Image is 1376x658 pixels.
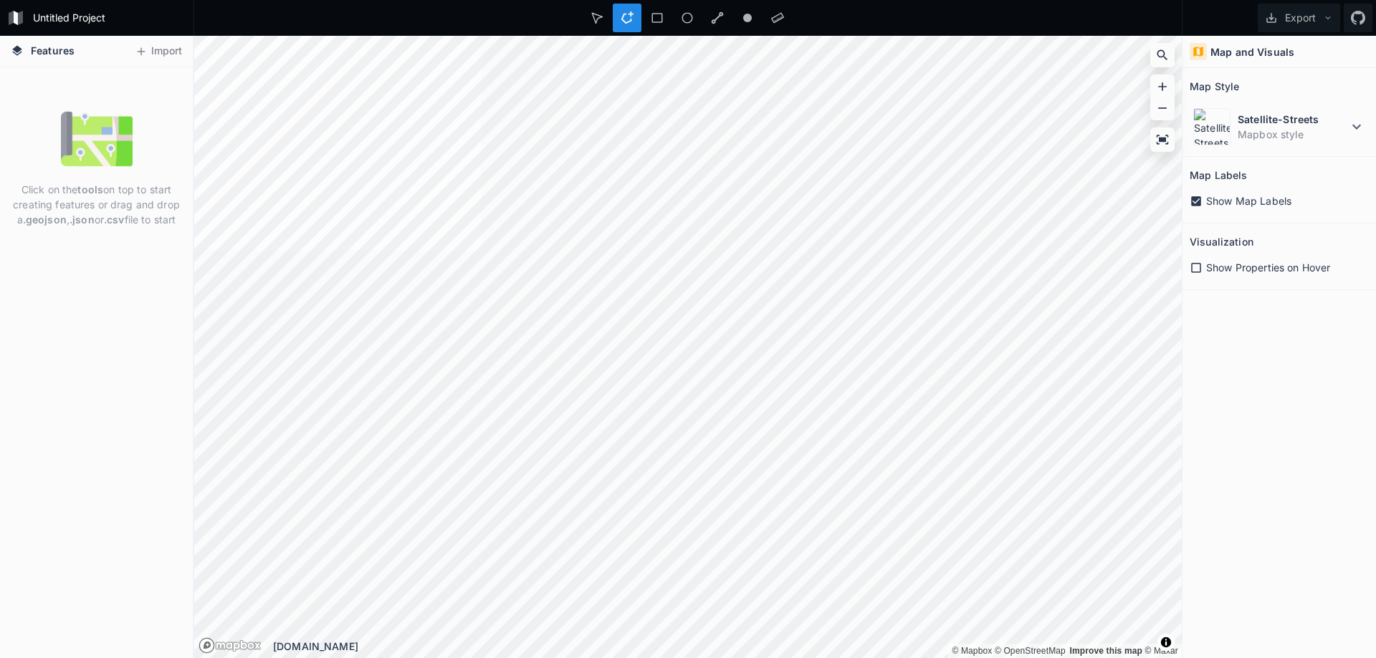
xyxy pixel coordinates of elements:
[1145,646,1179,656] a: Maxar
[1157,634,1175,651] button: Toggle attribution
[273,639,1182,654] div: [DOMAIN_NAME]
[61,103,133,175] img: empty
[1238,127,1348,142] dd: Mapbox style
[128,40,189,63] button: Import
[104,213,125,226] strong: .csv
[77,183,103,195] strong: tools
[31,43,75,58] span: Features
[952,646,992,656] a: Mapbox
[1206,193,1291,208] span: Show Map Labels
[11,182,182,227] p: Click on the on top to start creating features or drag and drop a , or file to start
[199,637,262,654] a: Mapbox logo
[995,646,1066,656] a: OpenStreetMap
[70,213,95,226] strong: .json
[1210,44,1294,59] h4: Map and Visuals
[1190,164,1247,186] h2: Map Labels
[199,637,215,654] a: Mapbox logo
[1193,108,1231,145] img: Satellite-Streets
[1190,231,1253,253] h2: Visualization
[23,213,67,226] strong: .geojson
[1190,75,1239,97] h2: Map Style
[1238,112,1348,127] dt: Satellite-Streets
[1206,260,1330,275] span: Show Properties on Hover
[1258,4,1340,32] button: Export
[1069,646,1142,656] a: Map feedback
[1162,634,1170,650] span: Toggle attribution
